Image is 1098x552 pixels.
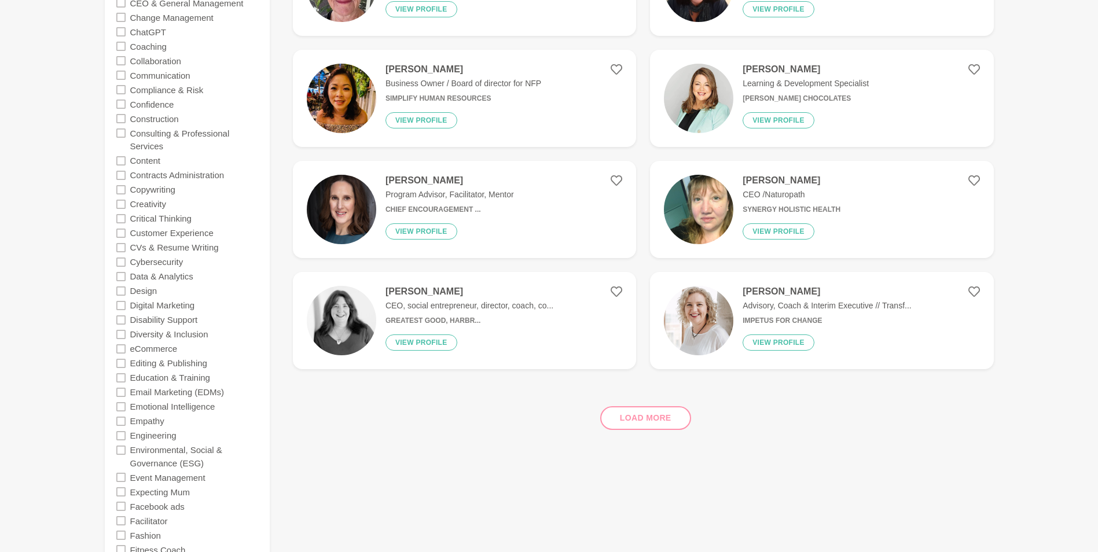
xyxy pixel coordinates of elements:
[130,197,167,211] label: Creativity
[130,111,179,126] label: Construction
[130,356,207,370] label: Editing & Publishing
[130,443,258,470] label: Environmental, Social & Governance (ESG)
[130,298,195,312] label: Digital Marketing
[130,153,161,168] label: Content
[743,64,869,75] h4: [PERSON_NAME]
[130,428,177,443] label: Engineering
[385,78,541,90] p: Business Owner / Board of director for NFP
[385,286,553,297] h4: [PERSON_NAME]
[743,78,869,90] p: Learning & Development Specialist
[385,189,514,201] p: Program Advisor, Facilitator, Mentor
[130,10,214,24] label: Change Management
[385,112,457,128] button: View profile
[130,39,167,53] label: Coaching
[130,68,190,82] label: Communication
[130,385,225,399] label: Email Marketing (EDMs)
[130,240,219,255] label: CVs & Resume Writing
[650,50,993,147] a: [PERSON_NAME]Learning & Development Specialist[PERSON_NAME] ChocolatesView profile
[130,255,183,269] label: Cybersecurity
[664,286,733,355] img: 7b9577813ac18711f865de0d7879f62f6e15d784-1606x1860.jpg
[293,50,636,147] a: [PERSON_NAME]Business Owner / Board of director for NFPSimplify Human ResourcesView profile
[293,272,636,369] a: [PERSON_NAME]CEO, social entrepreneur, director, coach, co...Greatest Good, Harbr...View profile
[385,94,541,103] h6: Simplify Human Resources
[743,1,814,17] button: View profile
[385,175,514,186] h4: [PERSON_NAME]
[293,161,636,258] a: [PERSON_NAME]Program Advisor, Facilitator, MentorChief Encouragement ...View profile
[130,226,214,240] label: Customer Experience
[130,182,175,197] label: Copywriting
[307,175,376,244] img: 7101958983b318f7cf5c80865373780b656322cd-1327x1434.jpg
[130,470,205,484] label: Event Management
[130,53,181,68] label: Collaboration
[743,205,840,214] h6: Synergy Holistic Health
[743,189,840,201] p: CEO /Naturopath
[130,24,167,39] label: ChatGPT
[307,286,376,355] img: 16f74ce8fc436dd1413e5d960e147598d09f7027-500x499.jpg
[664,64,733,133] img: 96322dc04650aa32025917050f2fe47a3db266fa-474x474.jpg
[130,513,168,528] label: Facilitator
[130,399,215,414] label: Emotional Intelligence
[743,334,814,351] button: View profile
[130,269,193,284] label: Data & Analytics
[130,484,190,499] label: Expecting Mum
[743,317,912,325] h6: Impetus For Change
[743,300,912,312] p: Advisory, Coach & Interim Executive // Transf...
[743,94,869,103] h6: [PERSON_NAME] Chocolates
[130,168,225,182] label: Contracts Administration
[130,126,258,153] label: Consulting & Professional Services
[385,205,514,214] h6: Chief Encouragement ...
[130,97,174,111] label: Confidence
[307,64,376,133] img: 695aecf07079f3f7b83c70ca96fb42b0cce677ab-716x839.jpg
[130,284,157,298] label: Design
[743,112,814,128] button: View profile
[130,414,164,428] label: Empathy
[130,327,208,341] label: Diversity & Inclusion
[743,223,814,240] button: View profile
[130,341,178,356] label: eCommerce
[130,499,185,513] label: Facebook ads
[385,223,457,240] button: View profile
[664,175,733,244] img: 9b865cc2eef74ab6154a740d4c5435825a7b6e71-2141x2194.jpg
[130,312,198,327] label: Disability Support
[385,317,553,325] h6: Greatest Good, Harbr...
[130,370,210,385] label: Education & Training
[650,272,993,369] a: [PERSON_NAME]Advisory, Coach & Interim Executive // Transf...Impetus For ChangeView profile
[650,161,993,258] a: [PERSON_NAME]CEO /NaturopathSynergy Holistic HealthView profile
[130,82,204,97] label: Compliance & Risk
[385,64,541,75] h4: [PERSON_NAME]
[130,211,192,226] label: Critical Thinking
[743,286,912,297] h4: [PERSON_NAME]
[130,528,161,542] label: Fashion
[385,334,457,351] button: View profile
[385,1,457,17] button: View profile
[743,175,840,186] h4: [PERSON_NAME]
[385,300,553,312] p: CEO, social entrepreneur, director, coach, co...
